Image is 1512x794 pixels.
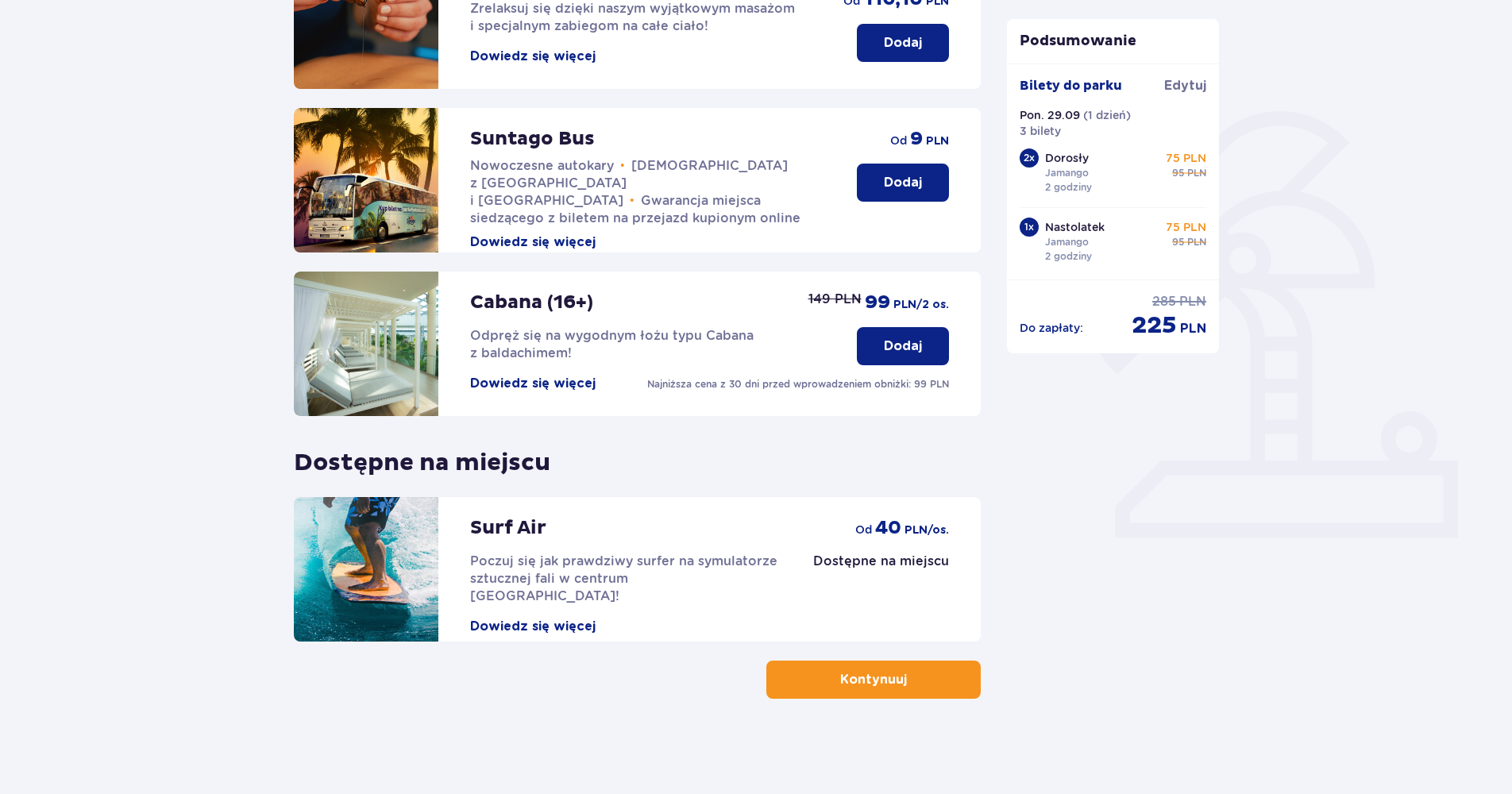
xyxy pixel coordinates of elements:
p: 95 [1172,235,1184,249]
p: Kontynuuj [840,671,907,688]
p: Dodaj [884,34,922,52]
span: • [630,193,634,209]
p: Surf Air [470,516,546,540]
a: Edytuj [1164,77,1206,94]
button: Kontynuuj [766,661,981,699]
p: ( 1 dzień ) [1083,107,1131,123]
img: attraction [294,108,438,252]
p: PLN [926,133,949,149]
p: Bilety do parku [1020,77,1122,94]
p: 149 PLN [808,291,862,308]
p: Podsumowanie [1007,32,1220,51]
div: 1 x [1020,218,1039,237]
p: 75 PLN [1166,150,1206,166]
button: Dodaj [857,24,949,62]
button: Dowiedz się więcej [470,618,596,635]
p: 3 bilety [1020,123,1061,139]
p: Dodaj [884,174,922,191]
p: PLN [1187,235,1206,249]
p: 95 [1172,166,1184,180]
p: Dostępne na miejscu [294,435,550,478]
p: 2 godziny [1045,180,1092,195]
div: 2 x [1020,148,1039,168]
button: Dodaj [857,327,949,365]
p: Najniższa cena z 30 dni przed wprowadzeniem obniżki: 99 PLN [647,377,949,391]
p: PLN /os. [904,522,949,538]
p: Dorosły [1045,150,1089,166]
p: 99 [865,291,890,314]
p: Nastolatek [1045,219,1105,235]
p: 285 [1152,293,1176,310]
button: Dodaj [857,164,949,202]
p: Pon. 29.09 [1020,107,1080,123]
p: Jamango [1045,166,1089,180]
p: 9 [910,127,923,151]
p: Jamango [1045,235,1089,249]
p: 75 PLN [1166,219,1206,235]
p: od [890,133,907,148]
p: 40 [875,516,901,540]
p: od [855,522,872,538]
span: Zrelaksuj się dzięki naszym wyjątkowym masażom i specjalnym zabiegom na całe ciało! [470,1,795,33]
button: Dowiedz się więcej [470,375,596,392]
img: attraction [294,497,438,642]
button: Dowiedz się więcej [470,48,596,65]
span: [DEMOGRAPHIC_DATA] z [GEOGRAPHIC_DATA] i [GEOGRAPHIC_DATA] [470,158,788,208]
p: Dodaj [884,337,922,355]
span: Nowoczesne autokary [470,158,614,173]
p: Suntago Bus [470,127,595,151]
span: Poczuj się jak prawdziwy surfer na symulatorze sztucznej fali w centrum [GEOGRAPHIC_DATA]! [470,553,777,603]
p: Cabana (16+) [470,291,593,314]
p: PLN [1187,166,1206,180]
span: Odpręż się na wygodnym łożu typu Cabana z baldachimem! [470,328,754,360]
p: PLN /2 os. [893,297,949,313]
button: Dowiedz się więcej [470,233,596,251]
p: Dostępne na miejscu [813,553,949,570]
p: 225 [1132,310,1177,341]
p: Do zapłaty : [1020,320,1083,336]
p: PLN [1179,293,1206,310]
span: • [620,158,625,174]
p: PLN [1180,320,1206,337]
img: attraction [294,272,438,416]
p: 2 godziny [1045,249,1092,264]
